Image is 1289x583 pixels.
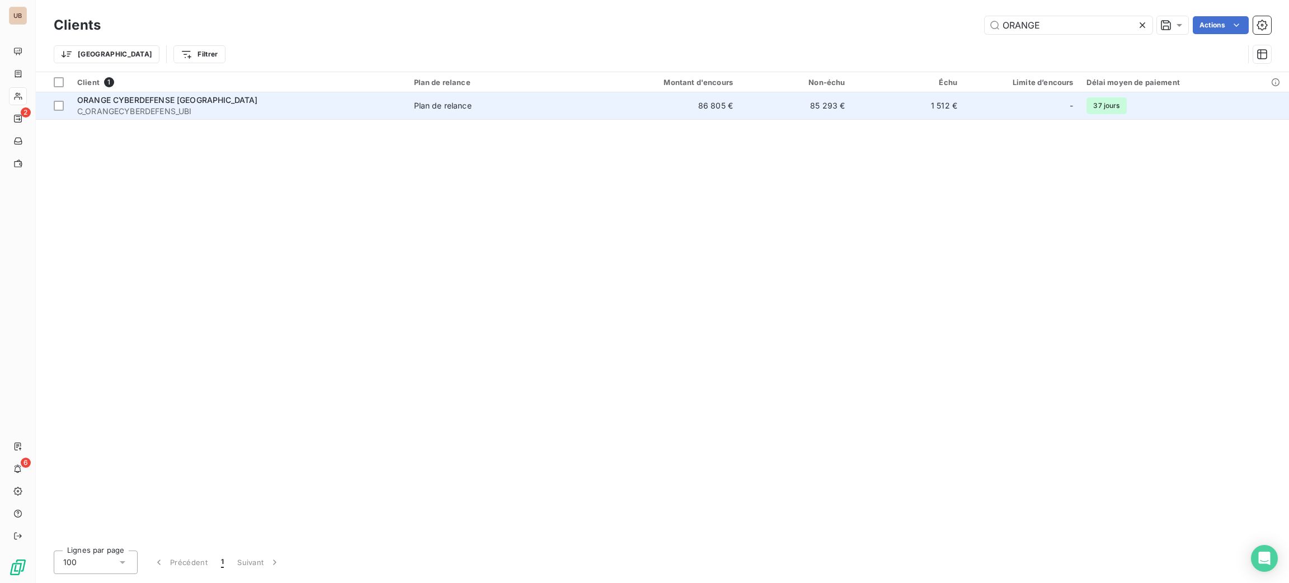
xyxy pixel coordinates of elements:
[54,45,159,63] button: [GEOGRAPHIC_DATA]
[414,78,583,87] div: Plan de relance
[21,458,31,468] span: 6
[221,557,224,568] span: 1
[859,78,958,87] div: Échu
[1193,16,1249,34] button: Actions
[589,92,740,119] td: 86 805 €
[9,7,27,25] div: UB
[852,92,965,119] td: 1 512 €
[1070,100,1073,111] span: -
[414,100,472,111] div: Plan de relance
[173,45,225,63] button: Filtrer
[746,78,845,87] div: Non-échu
[104,77,114,87] span: 1
[1251,545,1278,572] div: Open Intercom Messenger
[1086,78,1282,87] div: Délai moyen de paiement
[596,78,733,87] div: Montant d'encours
[1086,97,1126,114] span: 37 jours
[230,551,287,574] button: Suivant
[77,106,401,117] span: C_ORANGECYBERDEFENS_UBI
[63,557,77,568] span: 100
[971,78,1073,87] div: Limite d’encours
[54,15,101,35] h3: Clients
[214,551,230,574] button: 1
[21,107,31,117] span: 2
[985,16,1152,34] input: Rechercher
[740,92,852,119] td: 85 293 €
[77,95,258,105] span: ORANGE CYBERDEFENSE [GEOGRAPHIC_DATA]
[9,558,27,576] img: Logo LeanPay
[77,78,100,87] span: Client
[147,551,214,574] button: Précédent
